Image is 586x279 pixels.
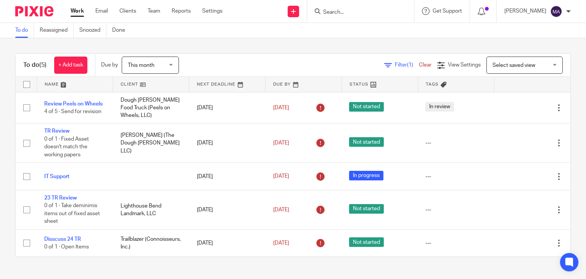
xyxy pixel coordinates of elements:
[101,61,118,69] p: Due by
[44,244,89,250] span: 0 of 1 · Open Items
[44,109,101,114] span: 4 of 5 · Send for revision
[425,102,454,112] span: In review
[113,123,189,163] td: [PERSON_NAME] (The Dough [PERSON_NAME] LLC)
[44,203,100,224] span: 0 of 1 · Take deminimis items out of fixed asset sheet
[39,62,47,68] span: (5)
[44,174,69,179] a: IT Support
[202,7,222,15] a: Settings
[448,62,481,68] span: View Settings
[273,240,289,246] span: [DATE]
[493,63,535,68] span: Select saved view
[425,173,486,180] div: ---
[44,195,77,201] a: 23 TR Review
[71,7,84,15] a: Work
[425,239,486,247] div: ---
[425,206,486,214] div: ---
[322,9,391,16] input: Search
[23,61,47,69] h1: To do
[119,7,136,15] a: Clients
[189,123,266,163] td: [DATE]
[273,174,289,179] span: [DATE]
[113,190,189,229] td: Lighthouse Bend Landmark, LLC
[189,163,266,190] td: [DATE]
[349,102,384,112] span: Not started
[128,63,155,68] span: This month
[79,23,106,38] a: Snoozed
[189,92,266,123] td: [DATE]
[433,8,462,14] span: Get Support
[172,7,191,15] a: Reports
[148,7,160,15] a: Team
[550,5,562,18] img: svg%3E
[349,171,383,180] span: In progress
[395,62,419,68] span: Filter
[44,128,69,134] a: TR Review
[349,237,384,247] span: Not started
[44,136,89,157] span: 0 of 1 · Fixed Asset doesn't match the working papers
[349,137,384,147] span: Not started
[44,101,103,107] a: Review Peels on Wheels
[407,62,413,68] span: (1)
[112,23,131,38] a: Done
[504,7,546,15] p: [PERSON_NAME]
[419,62,431,68] a: Clear
[44,237,81,242] a: Disscuss 24 TR
[273,105,289,110] span: [DATE]
[40,23,74,38] a: Reassigned
[426,82,439,86] span: Tags
[189,229,266,256] td: [DATE]
[189,190,266,229] td: [DATE]
[349,204,384,214] span: Not started
[273,140,289,146] span: [DATE]
[113,229,189,256] td: Trailblazer (Connoisseurs, Inc.)
[15,23,34,38] a: To do
[95,7,108,15] a: Email
[425,139,486,147] div: ---
[54,57,87,74] a: + Add task
[273,207,289,212] span: [DATE]
[113,92,189,123] td: Dough [PERSON_NAME] Food Truck (Peels on Wheels, LLC)
[15,6,53,16] img: Pixie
